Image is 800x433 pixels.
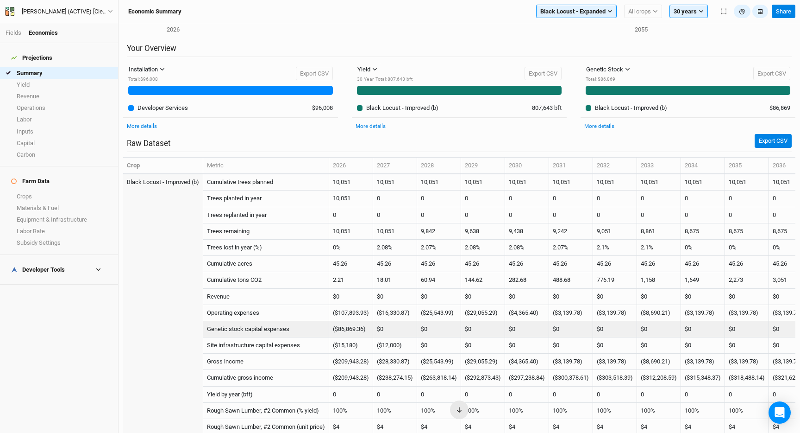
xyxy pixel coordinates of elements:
td: $0 [373,289,417,305]
td: ($25,543.99) [417,354,461,370]
td: 0 [637,387,681,403]
div: Yield [357,65,370,74]
td: 9,638 [461,223,505,240]
td: ($3,139.78) [549,305,593,321]
tspan: 2026 [167,26,180,33]
td: 10,051 [329,223,373,240]
div: Black Locust - Improved (b) [595,104,667,112]
td: ($263,818.14) [417,370,461,386]
td: 0 [461,387,505,403]
td: 10,051 [681,174,725,191]
td: 100% [593,403,637,419]
td: 0 [373,387,417,403]
td: 10,051 [549,174,593,191]
td: 0 [725,191,769,207]
td: 10,051 [329,191,373,207]
td: 0 [637,207,681,223]
td: 0 [725,387,769,403]
th: 2030 [505,158,549,174]
td: $0 [417,321,461,337]
button: Export CSV [525,67,562,81]
td: 0 [593,387,637,403]
td: 1,158 [637,272,681,288]
td: $0 [417,289,461,305]
td: ($8,690.21) [637,305,681,321]
td: 10,051 [505,174,549,191]
td: 9,438 [505,223,549,240]
td: Cumulative trees planned [203,174,329,191]
button: Export CSV [755,134,792,148]
td: $0 [593,337,637,354]
td: ($3,139.78) [681,305,725,321]
td: Cumulative tons CO2 [203,272,329,288]
td: 9,051 [593,223,637,240]
td: ($16,330.87) [373,305,417,321]
td: 100% [681,403,725,419]
td: 45.26 [461,256,505,272]
div: Total : $96,008 [128,76,169,83]
td: 0 [461,191,505,207]
td: ($300,378.61) [549,370,593,386]
td: $0 [637,321,681,337]
div: Developer Services [137,104,188,112]
th: 2032 [593,158,637,174]
td: 0 [505,191,549,207]
td: Trees replanted in year [203,207,329,223]
td: Trees remaining [203,223,329,240]
td: $0 [725,337,769,354]
td: 10,051 [461,174,505,191]
div: Economics [29,29,58,37]
td: 0 [725,207,769,223]
td: $0 [593,289,637,305]
a: Fields [6,29,21,36]
td: ($4,365.40) [505,354,549,370]
td: 0 [417,207,461,223]
td: 0 [505,207,549,223]
td: 0 [637,191,681,207]
button: Yield [353,63,381,76]
td: 0 [681,387,725,403]
button: Share [772,5,795,19]
td: 2.07% [417,240,461,256]
td: ($238,274.15) [373,370,417,386]
td: 100% [417,403,461,419]
td: $0 [505,337,549,354]
td: $0 [549,289,593,305]
td: ($107,893.93) [329,305,373,321]
th: Metric [203,158,329,174]
td: 0 [549,207,593,223]
td: ($303,518.39) [593,370,637,386]
button: Export CSV [753,67,790,81]
td: $0 [681,321,725,337]
td: Rough Sawn Lumber, #2 Common (% yield) [203,403,329,419]
td: Genetic stock capital expenses [203,321,329,337]
td: ($8,690.21) [637,354,681,370]
td: Trees planted in year [203,191,329,207]
td: 10,051 [637,174,681,191]
a: More details [356,123,386,129]
td: 1,649 [681,272,725,288]
button: [PERSON_NAME] (ACTIVE) [Cleaned up OpEx] [5,6,113,17]
td: $0 [549,321,593,337]
td: 100% [549,403,593,419]
td: 0% [725,240,769,256]
td: 8,861 [637,223,681,240]
h3: Economic Summary [128,8,181,15]
td: ($29,055.29) [461,354,505,370]
td: ($86,869.36) [329,321,373,337]
div: Farm Data [11,178,50,185]
td: 45.26 [637,256,681,272]
td: 0 [373,191,417,207]
h2: Your Overview [127,44,792,57]
td: 45.26 [373,256,417,272]
td: 2.08% [373,240,417,256]
th: 2033 [637,158,681,174]
th: 2035 [725,158,769,174]
td: 0 [549,191,593,207]
td: 0 [681,191,725,207]
td: $0 [725,289,769,305]
td: Trees lost in year (%) [203,240,329,256]
td: ($29,055.29) [461,305,505,321]
td: 807,643 bft [524,99,567,118]
td: 45.26 [329,256,373,272]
